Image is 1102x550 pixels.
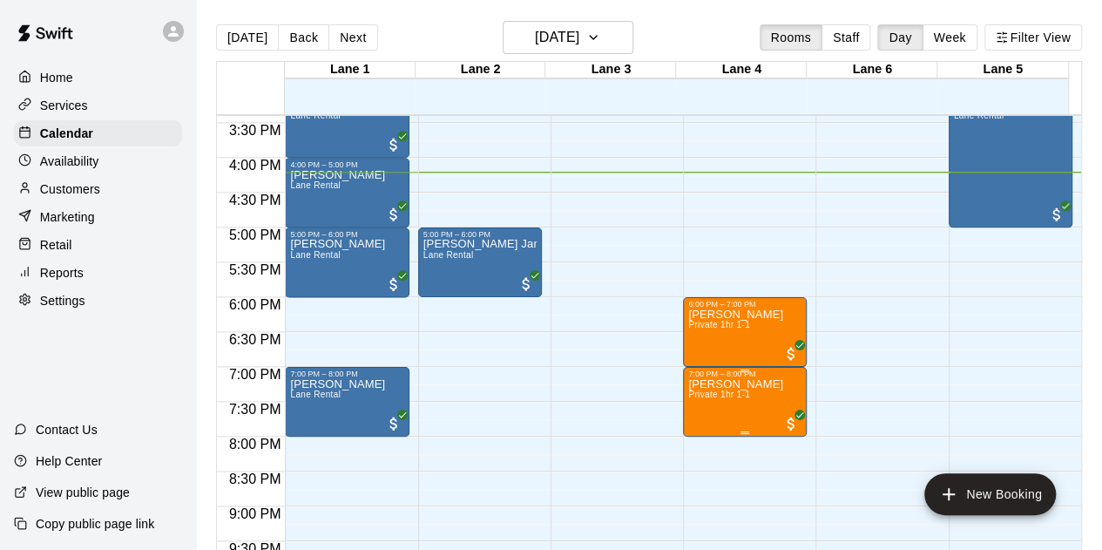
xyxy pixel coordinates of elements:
div: Lane 6 [807,62,937,78]
div: 6:00 PM – 7:00 PM [688,300,801,309]
span: 9:00 PM [225,506,286,521]
p: Marketing [40,208,95,226]
div: 7:00 PM – 8:00 PM [290,370,403,378]
button: Staff [821,24,871,51]
span: 5:30 PM [225,262,286,277]
button: [DATE] [216,24,279,51]
a: Availability [14,148,182,174]
span: All customers have paid [782,415,800,432]
button: Rooms [760,24,822,51]
span: Lane Rental [290,180,341,190]
p: Copy public page link [36,515,154,533]
button: add [924,473,1056,515]
div: Lane 5 [937,62,1068,78]
a: Customers [14,176,182,202]
div: 7:00 PM – 8:00 PM: Lane Rental [285,367,409,437]
span: 7:30 PM [225,402,286,417]
button: Week [923,24,977,51]
span: All customers have paid [385,415,402,432]
span: 3:30 PM [225,123,286,138]
span: Lane Rental [423,250,474,260]
div: Lane 3 [545,62,676,78]
span: Lane Rental [290,250,341,260]
span: 4:00 PM [225,158,286,173]
p: Customers [40,180,100,198]
div: 3:00 PM – 4:00 PM: Samaarth Patel [285,88,409,158]
div: 4:00 PM – 5:00 PM [290,160,403,169]
span: Private 1hr 1-1 [688,390,750,399]
span: 8:00 PM [225,437,286,452]
span: 4:30 PM [225,193,286,207]
div: 6:00 PM – 7:00 PM: Private 1hr 1-1 [683,297,807,367]
span: Lane Rental [290,390,341,399]
span: All customers have paid [385,275,402,293]
p: Home [40,69,73,86]
span: All customers have paid [782,345,800,363]
a: Retail [14,232,182,258]
p: Availability [40,153,99,170]
div: 5:00 PM – 6:00 PM [423,230,537,239]
div: 7:00 PM – 8:00 PM [688,370,801,378]
p: Help Center [36,452,102,470]
a: Home [14,65,182,91]
p: Calendar [40,125,93,142]
span: All customers have paid [517,275,535,293]
h6: [DATE] [535,25,579,50]
a: Settings [14,288,182,314]
div: 5:00 PM – 6:00 PM: Ram Sai Reddy Janapana [418,227,542,297]
div: 5:00 PM – 6:00 PM [290,230,403,239]
p: Services [40,97,88,114]
button: Back [278,24,329,51]
div: 4:00 PM – 5:00 PM: Aneel Mohammad [285,158,409,227]
div: 5:00 PM – 6:00 PM: Vihaan Patil [285,227,409,297]
div: Lane 4 [676,62,807,78]
p: Reports [40,264,84,282]
span: 5:00 PM [225,227,286,242]
span: 8:30 PM [225,472,286,486]
div: Lane 1 [285,62,416,78]
button: Next [328,24,377,51]
div: 3:00 PM – 5:00 PM: Lane Rental [949,88,1072,227]
p: View public page [36,484,130,501]
span: Lane Rental [290,111,341,120]
a: Calendar [14,120,182,146]
span: All customers have paid [385,206,402,223]
p: Retail [40,236,72,254]
span: 6:30 PM [225,332,286,347]
a: Services [14,92,182,119]
span: Private 1hr 1-1 [688,320,750,329]
div: Lane 2 [416,62,546,78]
button: Day [877,24,923,51]
button: Filter View [984,24,1082,51]
p: Settings [40,292,85,309]
span: All customers have paid [1048,206,1065,223]
span: All customers have paid [385,136,402,153]
a: Marketing [14,204,182,230]
p: Contact Us [36,421,98,438]
div: 7:00 PM – 8:00 PM: Private 1hr 1-1 [683,367,807,437]
button: [DATE] [503,21,633,54]
span: 6:00 PM [225,297,286,312]
span: Lane Rental [954,111,1004,120]
a: Reports [14,260,182,286]
span: 7:00 PM [225,367,286,382]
